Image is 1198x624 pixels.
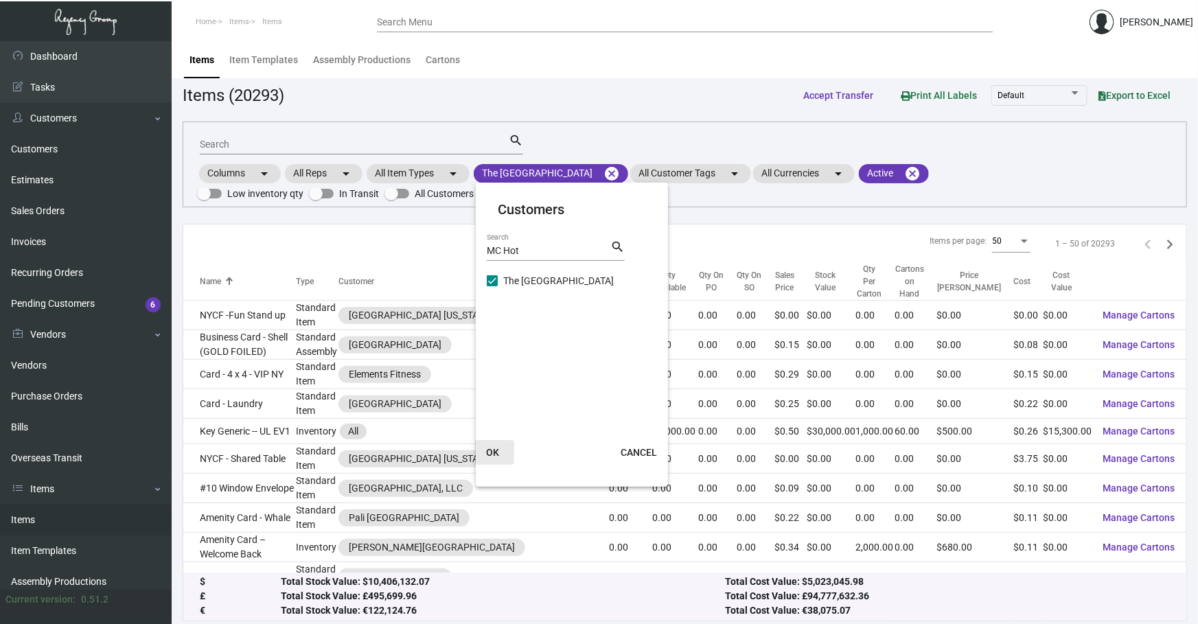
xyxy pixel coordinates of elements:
[621,447,657,458] span: CANCEL
[5,592,76,607] div: Current version:
[610,440,668,465] button: CANCEL
[610,239,625,255] mat-icon: search
[498,199,646,220] mat-card-title: Customers
[503,273,614,289] span: The [GEOGRAPHIC_DATA]
[486,447,499,458] span: OK
[470,440,514,465] button: OK
[81,592,108,607] div: 0.51.2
